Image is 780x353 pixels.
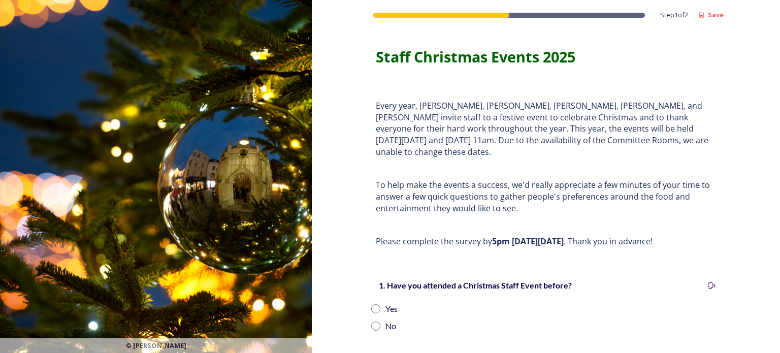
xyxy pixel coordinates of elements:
[660,10,688,20] span: Step 1 of 2
[376,47,575,67] strong: Staff Christmas Events 2025
[376,100,716,158] p: Every year, [PERSON_NAME], [PERSON_NAME], [PERSON_NAME], [PERSON_NAME], and [PERSON_NAME] invite ...
[376,179,716,214] p: To help make the events a success, we'd really appreciate a few minutes of your time to answer a ...
[126,341,186,350] span: © [PERSON_NAME]
[385,320,396,332] div: No
[379,280,572,290] strong: 1. Have you attended a Christmas Staff Event before?
[708,10,724,19] strong: Save
[385,303,398,315] div: Yes
[492,236,564,247] strong: 5pm [DATE][DATE]
[376,236,716,247] p: Please complete the survey by . Thank you in advance!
